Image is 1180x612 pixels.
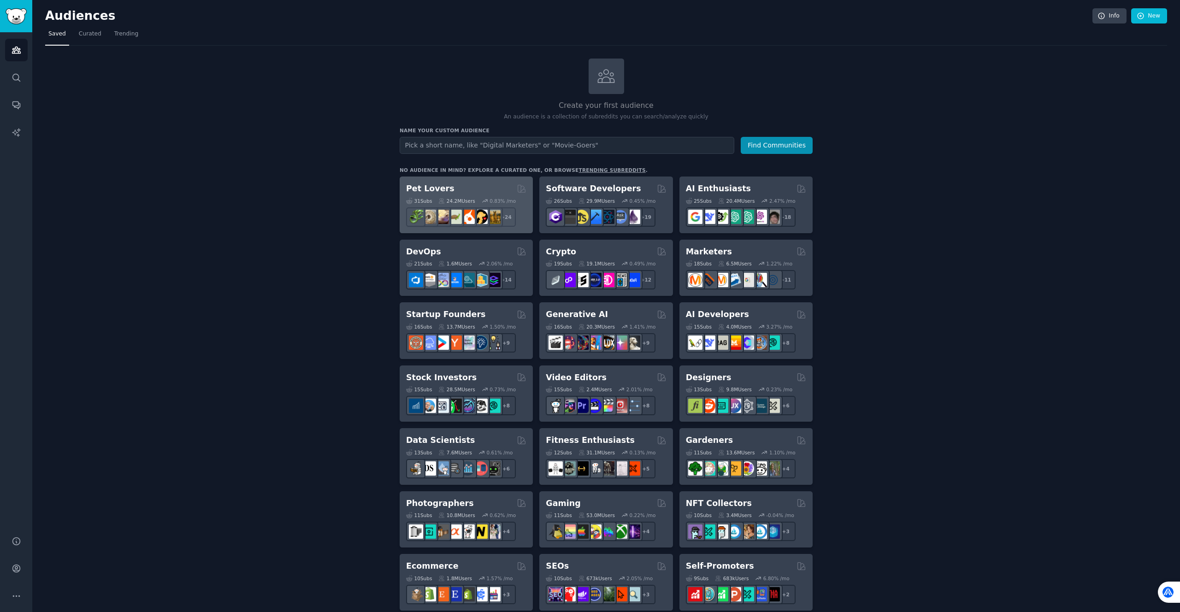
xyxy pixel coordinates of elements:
img: dalle2 [561,335,576,350]
img: datasets [473,461,488,476]
img: AnalogCommunity [435,524,449,539]
img: AskComputerScience [613,210,627,224]
div: -0.04 % /mo [766,512,794,518]
div: 6.5M Users [718,260,752,267]
img: ValueInvesting [422,399,436,413]
img: LangChain [688,335,702,350]
h2: Designers [686,372,732,383]
div: 683k Users [715,575,749,582]
div: 3.27 % /mo [766,324,792,330]
div: No audience in mind? Explore a curated one, or browse . [400,167,648,173]
div: 11 Sub s [406,512,432,518]
img: UXDesign [727,399,741,413]
img: herpetology [409,210,423,224]
img: Docker_DevOps [435,273,449,287]
img: PlatformEngineers [486,273,501,287]
div: 0.13 % /mo [630,449,656,456]
div: + 5 [636,459,655,478]
img: succulents [701,461,715,476]
div: 2.01 % /mo [626,386,653,393]
img: chatgpt_promptDesign [727,210,741,224]
img: selfpromotion [714,587,728,601]
img: Etsy [435,587,449,601]
h2: AI Developers [686,309,749,320]
img: typography [688,399,702,413]
div: 1.50 % /mo [490,324,516,330]
div: 10.8M Users [438,512,475,518]
div: 2.4M Users [578,386,612,393]
img: linux_gaming [549,524,563,539]
div: + 11 [776,270,796,289]
div: + 3 [496,585,516,604]
div: + 19 [636,207,655,227]
div: 13 Sub s [686,386,712,393]
img: editors [561,399,576,413]
img: seogrowth [574,587,589,601]
img: web3 [587,273,602,287]
img: leopardgeckos [435,210,449,224]
img: FluxAI [600,335,614,350]
img: Rag [714,335,728,350]
img: GYM [549,461,563,476]
img: SEO_cases [587,587,602,601]
h3: Name your custom audience [400,127,813,134]
div: + 8 [636,396,655,415]
img: AItoolsCatalog [714,210,728,224]
img: ecommerce_growth [486,587,501,601]
img: EntrepreneurRideAlong [409,335,423,350]
img: OpenseaMarket [753,524,767,539]
img: GamerPals [587,524,602,539]
div: + 14 [496,270,516,289]
div: 13.7M Users [438,324,475,330]
div: 31 Sub s [406,198,432,204]
div: 24.2M Users [438,198,475,204]
div: 28.5M Users [438,386,475,393]
img: platformengineering [460,273,475,287]
img: PetAdvice [473,210,488,224]
div: + 4 [776,459,796,478]
img: CozyGamers [561,524,576,539]
div: 13 Sub s [406,449,432,456]
img: llmops [753,335,767,350]
h2: Startup Founders [406,309,485,320]
img: GoogleGeminiAI [688,210,702,224]
img: Local_SEO [600,587,614,601]
img: SonyAlpha [448,524,462,539]
div: 20.3M Users [578,324,615,330]
img: Entrepreneurship [473,335,488,350]
div: 0.83 % /mo [490,198,516,204]
img: AppIdeas [701,587,715,601]
img: CryptoNews [613,273,627,287]
div: 1.6M Users [438,260,472,267]
h2: NFT Collectors [686,498,752,509]
div: 0.73 % /mo [490,386,516,393]
h2: Pet Lovers [406,183,454,194]
a: Saved [45,27,69,46]
h2: Gaming [546,498,580,509]
div: + 9 [636,333,655,353]
img: XboxGamers [613,524,627,539]
span: Trending [114,30,138,38]
div: 0.45 % /mo [630,198,656,204]
div: 15 Sub s [406,386,432,393]
div: 16 Sub s [406,324,432,330]
img: OnlineMarketing [766,273,780,287]
h2: Generative AI [546,309,608,320]
img: UX_Design [766,399,780,413]
img: logodesign [701,399,715,413]
img: OpenSourceAI [740,335,754,350]
img: fitness30plus [600,461,614,476]
img: DeepSeek [701,335,715,350]
div: 0.62 % /mo [490,512,516,518]
div: 20.4M Users [718,198,755,204]
a: Trending [111,27,142,46]
img: OpenAIDev [753,210,767,224]
img: DreamBooth [626,335,640,350]
img: ecommercemarketing [473,587,488,601]
h2: SEOs [546,560,569,572]
img: starryai [613,335,627,350]
span: Curated [79,30,101,38]
img: TechSEO [561,587,576,601]
div: 4.0M Users [718,324,752,330]
div: + 12 [636,270,655,289]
